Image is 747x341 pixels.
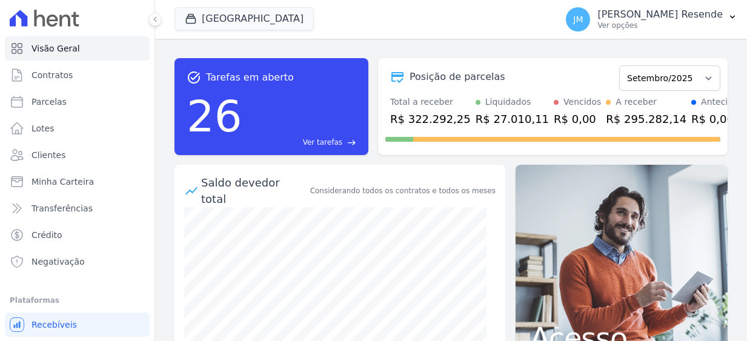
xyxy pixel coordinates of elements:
span: Clientes [32,149,65,161]
a: Clientes [5,143,150,167]
div: Vencidos [563,96,601,108]
a: Minha Carteira [5,170,150,194]
button: [GEOGRAPHIC_DATA] [174,7,314,30]
a: Negativação [5,250,150,274]
a: Ver tarefas east [247,137,356,148]
p: Ver opções [597,21,723,30]
div: 26 [187,85,242,148]
div: R$ 295.282,14 [606,111,686,127]
a: Visão Geral [5,36,150,61]
div: R$ 27.010,11 [476,111,549,127]
div: Considerando todos os contratos e todos os meses [310,185,496,196]
a: Lotes [5,116,150,141]
div: R$ 322.292,25 [390,111,471,127]
span: Minha Carteira [32,176,94,188]
span: Lotes [32,122,55,134]
span: east [347,138,356,147]
span: Transferências [32,202,93,214]
p: [PERSON_NAME] Resende [597,8,723,21]
div: Saldo devedor total [201,174,308,207]
span: Tarefas em aberto [206,70,294,85]
span: Recebíveis [32,319,77,331]
a: Parcelas [5,90,150,114]
a: Recebíveis [5,313,150,337]
span: task_alt [187,70,201,85]
button: JM [PERSON_NAME] Resende Ver opções [556,2,747,36]
div: Posição de parcelas [410,70,505,84]
div: Liquidados [485,96,531,108]
a: Contratos [5,63,150,87]
span: Parcelas [32,96,67,108]
span: Contratos [32,69,73,81]
span: JM [573,15,583,24]
div: Plataformas [10,293,145,308]
a: Transferências [5,196,150,220]
div: R$ 0,00 [554,111,601,127]
div: A receber [616,96,657,108]
span: Visão Geral [32,42,80,55]
span: Crédito [32,229,62,241]
div: Total a receber [390,96,471,108]
span: Ver tarefas [303,137,342,148]
a: Crédito [5,223,150,247]
span: Negativação [32,256,85,268]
